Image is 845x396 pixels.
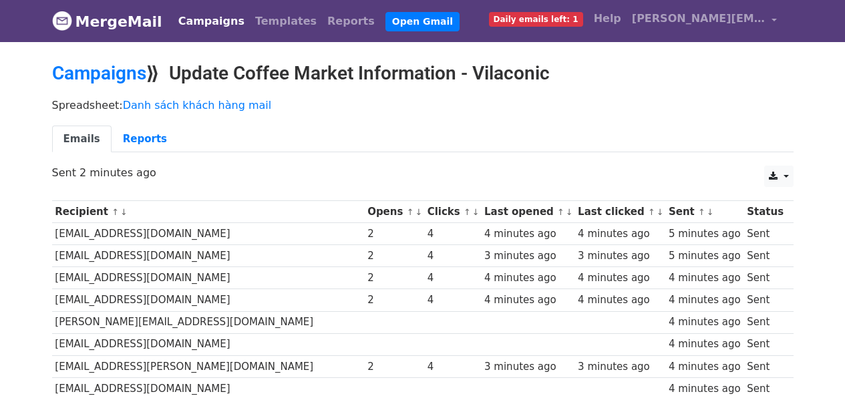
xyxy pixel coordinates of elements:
div: 3 minutes ago [578,359,662,375]
td: Sent [743,333,786,355]
div: 3 minutes ago [484,359,571,375]
a: ↓ [415,207,422,217]
td: [EMAIL_ADDRESS][DOMAIN_NAME] [52,289,365,311]
div: 2 [367,226,421,242]
a: Campaigns [173,8,250,35]
td: [EMAIL_ADDRESS][DOMAIN_NAME] [52,245,365,267]
a: ↑ [464,207,471,217]
th: Last clicked [574,201,665,223]
a: ↓ [566,207,573,217]
a: Open Gmail [385,12,460,31]
div: 2 [367,270,421,286]
a: ↑ [698,207,705,217]
p: Sent 2 minutes ago [52,166,794,180]
h2: ⟫ Update Coffee Market Information - Vilaconic [52,62,794,85]
div: 4 minutes ago [484,226,571,242]
div: 4 [428,248,478,264]
td: Sent [743,355,786,377]
a: Campaigns [52,62,146,84]
a: Reports [322,8,380,35]
div: 4 minutes ago [578,292,662,308]
td: [EMAIL_ADDRESS][DOMAIN_NAME] [52,223,365,245]
a: Daily emails left: 1 [484,5,588,32]
a: Reports [112,126,178,153]
a: Danh sách khách hàng mail [123,99,272,112]
a: ↓ [657,207,664,217]
th: Status [743,201,786,223]
a: ↑ [648,207,655,217]
div: 4 minutes ago [669,292,741,308]
td: Sent [743,223,786,245]
div: 4 minutes ago [578,226,662,242]
a: ↑ [557,207,564,217]
td: [EMAIL_ADDRESS][DOMAIN_NAME] [52,333,365,355]
div: 4 minutes ago [484,270,571,286]
a: Help [588,5,627,32]
a: [PERSON_NAME][EMAIL_ADDRESS][DOMAIN_NAME] [627,5,783,37]
a: Templates [250,8,322,35]
div: 4 minutes ago [484,292,571,308]
a: ↓ [472,207,480,217]
div: 4 minutes ago [669,270,741,286]
p: Spreadsheet: [52,98,794,112]
td: Sent [743,267,786,289]
div: 4 [428,226,478,242]
iframe: Chat Widget [778,332,845,396]
th: Sent [665,201,743,223]
div: 2 [367,292,421,308]
a: ↓ [707,207,714,217]
th: Clicks [424,201,481,223]
div: 2 [367,248,421,264]
div: 4 minutes ago [578,270,662,286]
div: 4 [428,270,478,286]
td: Sent [743,289,786,311]
div: 4 [428,359,478,375]
a: Emails [52,126,112,153]
th: Opens [364,201,424,223]
div: 4 minutes ago [669,337,741,352]
th: Recipient [52,201,365,223]
div: 3 minutes ago [578,248,662,264]
td: [PERSON_NAME][EMAIL_ADDRESS][DOMAIN_NAME] [52,311,365,333]
a: ↑ [407,207,414,217]
div: 5 minutes ago [669,248,741,264]
span: Daily emails left: 1 [489,12,583,27]
span: [PERSON_NAME][EMAIL_ADDRESS][DOMAIN_NAME] [632,11,766,27]
div: 4 [428,292,478,308]
td: [EMAIL_ADDRESS][DOMAIN_NAME] [52,267,365,289]
td: Sent [743,311,786,333]
a: ↑ [112,207,119,217]
a: ↓ [120,207,128,217]
img: MergeMail logo [52,11,72,31]
div: 2 [367,359,421,375]
div: 5 minutes ago [669,226,741,242]
td: [EMAIL_ADDRESS][PERSON_NAME][DOMAIN_NAME] [52,355,365,377]
div: 4 minutes ago [669,359,741,375]
th: Last opened [481,201,574,223]
div: 3 minutes ago [484,248,571,264]
div: 4 minutes ago [669,315,741,330]
td: Sent [743,245,786,267]
a: MergeMail [52,7,162,35]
